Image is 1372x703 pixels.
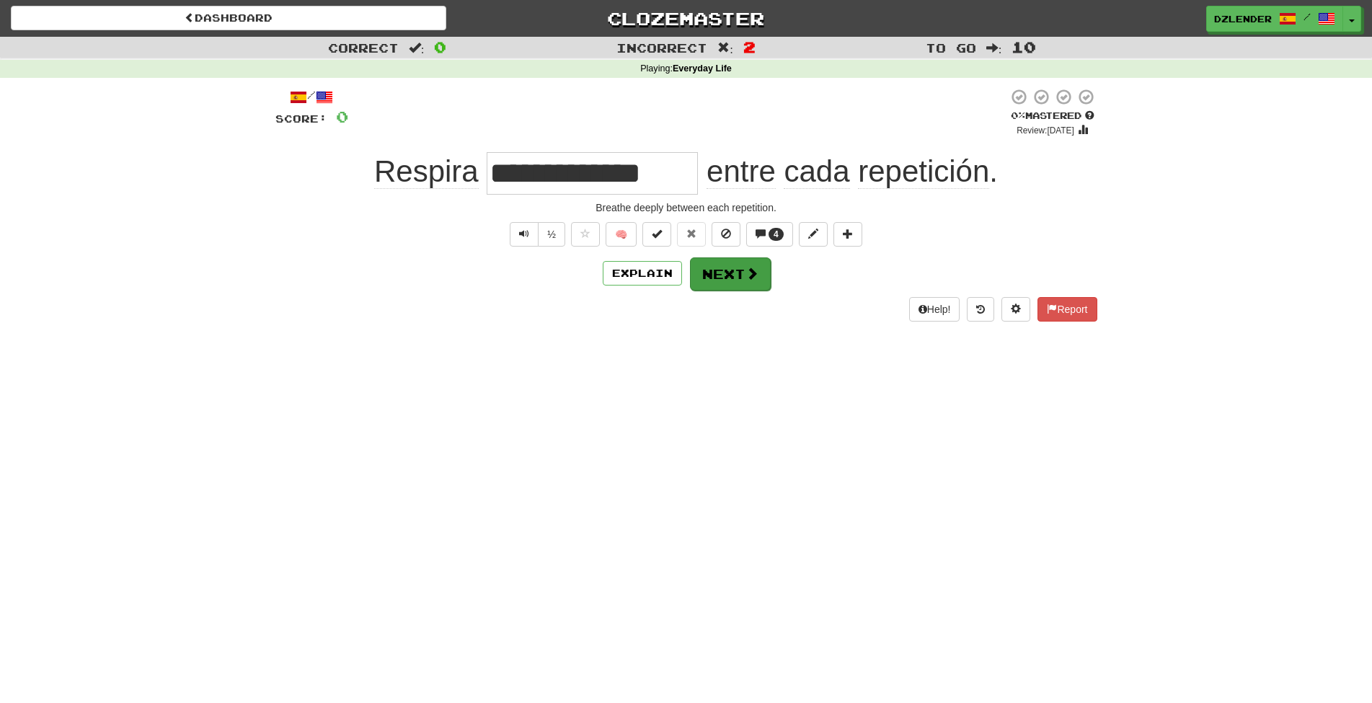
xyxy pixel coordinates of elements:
button: Favorite sentence (alt+f) [571,222,600,247]
div: Mastered [1008,110,1097,123]
span: Score: [275,112,327,125]
span: 4 [774,229,779,239]
span: 10 [1012,38,1036,56]
button: Round history (alt+y) [967,297,994,322]
span: Incorrect [616,40,707,55]
a: dzlender / [1206,6,1343,32]
button: Set this sentence to 100% Mastered (alt+m) [642,222,671,247]
span: dzlender [1214,12,1272,25]
span: 0 [336,107,348,125]
div: Breathe deeply between each repetition. [275,200,1097,215]
button: Explain [603,261,682,286]
button: 🧠 [606,222,637,247]
span: : [717,42,733,54]
span: Respira [374,154,479,189]
span: : [986,42,1002,54]
button: Reset to 0% Mastered (alt+r) [677,222,706,247]
a: Clozemaster [468,6,903,31]
span: . [698,154,998,189]
button: Add to collection (alt+a) [833,222,862,247]
button: 4 [746,222,793,247]
span: 0 [434,38,446,56]
button: Next [690,257,771,291]
a: Dashboard [11,6,446,30]
div: / [275,88,348,106]
button: Help! [909,297,960,322]
button: ½ [538,222,565,247]
button: Edit sentence (alt+d) [799,222,828,247]
span: / [1304,12,1311,22]
div: Text-to-speech controls [507,222,565,247]
button: Report [1037,297,1097,322]
small: Review: [DATE] [1017,125,1074,136]
span: To go [926,40,976,55]
span: 0 % [1011,110,1025,121]
span: Correct [328,40,399,55]
span: repetición [858,154,989,189]
strong: Everyday Life [673,63,732,74]
span: 2 [743,38,756,56]
button: Play sentence audio (ctl+space) [510,222,539,247]
span: entre [707,154,776,189]
span: cada [784,154,849,189]
button: Ignore sentence (alt+i) [712,222,740,247]
span: : [409,42,425,54]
